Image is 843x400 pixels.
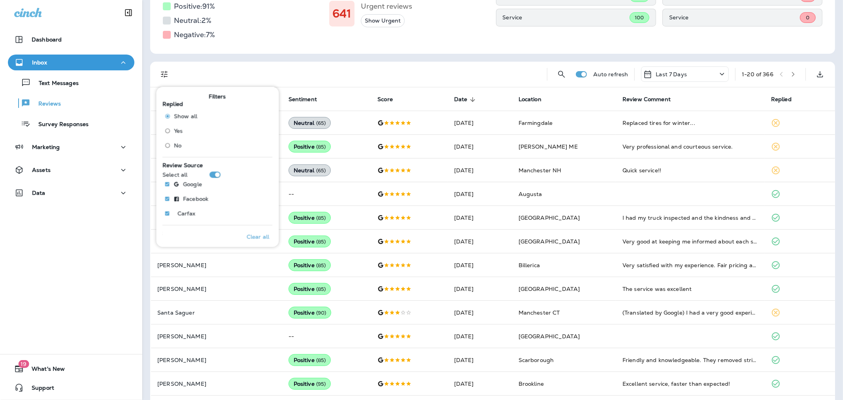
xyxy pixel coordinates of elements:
[448,277,512,301] td: [DATE]
[519,167,562,174] span: Manchester NH
[448,230,512,253] td: [DATE]
[622,309,758,317] div: (Translated by Google) I had a very good experience, high-quality service, Miss Jenn Rivera, exce...
[622,214,758,222] div: I had my truck inspected and the kindness and professionalism of the front desk people was wonder...
[622,285,758,293] div: The service was excellent
[163,171,188,177] p: Select all
[8,380,134,396] button: Support
[316,262,326,269] span: ( 85 )
[174,28,215,41] h5: Negative: 7 %
[316,143,326,150] span: ( 85 )
[742,71,773,77] div: 1 - 20 of 366
[448,325,512,348] td: [DATE]
[503,14,630,21] p: Service
[289,96,327,103] span: Sentiment
[178,210,196,216] p: Carfax
[316,381,326,387] span: ( 95 )
[289,117,331,129] div: Neutral
[448,206,512,230] td: [DATE]
[183,195,209,202] p: Facebook
[593,71,628,77] p: Auto refresh
[174,113,198,119] span: Show all
[32,36,62,43] p: Dashboard
[30,121,89,128] p: Survey Responses
[622,166,758,174] div: Quick service!!
[157,357,276,363] p: [PERSON_NAME]
[448,135,512,158] td: [DATE]
[289,141,331,153] div: Positive
[622,119,758,127] div: Replaced tires for winter...
[32,167,51,173] p: Assets
[622,380,758,388] div: Excellent service, faster than expected!
[448,182,512,206] td: [DATE]
[289,259,331,271] div: Positive
[656,71,687,77] p: Last 7 Days
[289,212,331,224] div: Positive
[8,361,134,377] button: 19What's New
[316,309,326,316] span: ( 90 )
[247,234,269,240] p: Clear all
[8,185,134,201] button: Data
[30,100,61,108] p: Reviews
[8,55,134,70] button: Inbox
[289,283,331,295] div: Positive
[282,182,372,206] td: --
[622,96,671,103] span: Review Comment
[448,301,512,325] td: [DATE]
[669,14,800,21] p: Service
[32,144,60,150] p: Marketing
[157,333,276,340] p: [PERSON_NAME]
[622,261,758,269] div: Very satisfied with my experience. Fair pricing and my new tires were installed and balanced with...
[454,96,478,103] span: Date
[316,357,326,364] span: ( 85 )
[8,95,134,111] button: Reviews
[377,96,393,103] span: Score
[24,385,54,394] span: Support
[554,66,570,82] button: Search Reviews
[771,96,792,103] span: Replied
[519,119,553,126] span: Farmingdale
[289,236,331,247] div: Positive
[622,96,681,103] span: Review Comment
[622,143,758,151] div: Very professional and courteous service.
[8,115,134,132] button: Survey Responses
[519,191,542,198] span: Augusta
[448,253,512,277] td: [DATE]
[157,286,276,292] p: [PERSON_NAME]
[635,14,644,21] span: 100
[519,285,580,292] span: [GEOGRAPHIC_DATA]
[289,307,332,319] div: Positive
[448,348,512,372] td: [DATE]
[157,82,279,247] div: Filters
[519,96,541,103] span: Location
[519,214,580,221] span: [GEOGRAPHIC_DATA]
[32,190,45,196] p: Data
[448,372,512,396] td: [DATE]
[289,354,331,366] div: Positive
[316,286,326,292] span: ( 85 )
[32,59,47,66] p: Inbox
[282,325,372,348] td: --
[519,333,580,340] span: [GEOGRAPHIC_DATA]
[316,167,326,174] span: ( 65 )
[117,5,140,21] button: Collapse Sidebar
[448,111,512,135] td: [DATE]
[183,181,202,187] p: Google
[519,380,544,387] span: Brookline
[31,80,79,87] p: Text Messages
[8,74,134,91] button: Text Messages
[174,14,211,27] h5: Neutral: 2 %
[209,93,226,100] span: Filters
[157,66,172,82] button: Filters
[519,96,552,103] span: Location
[806,14,809,21] span: 0
[622,238,758,245] div: Very good at keeping me informed about each step and what needed to be done. Staff were kind and ...
[316,238,326,245] span: ( 85 )
[519,143,578,150] span: [PERSON_NAME] ME
[18,360,29,368] span: 19
[316,120,326,126] span: ( 65 )
[8,139,134,155] button: Marketing
[8,162,134,178] button: Assets
[454,96,468,103] span: Date
[361,14,405,27] button: Show Urgent
[163,100,183,108] span: Replied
